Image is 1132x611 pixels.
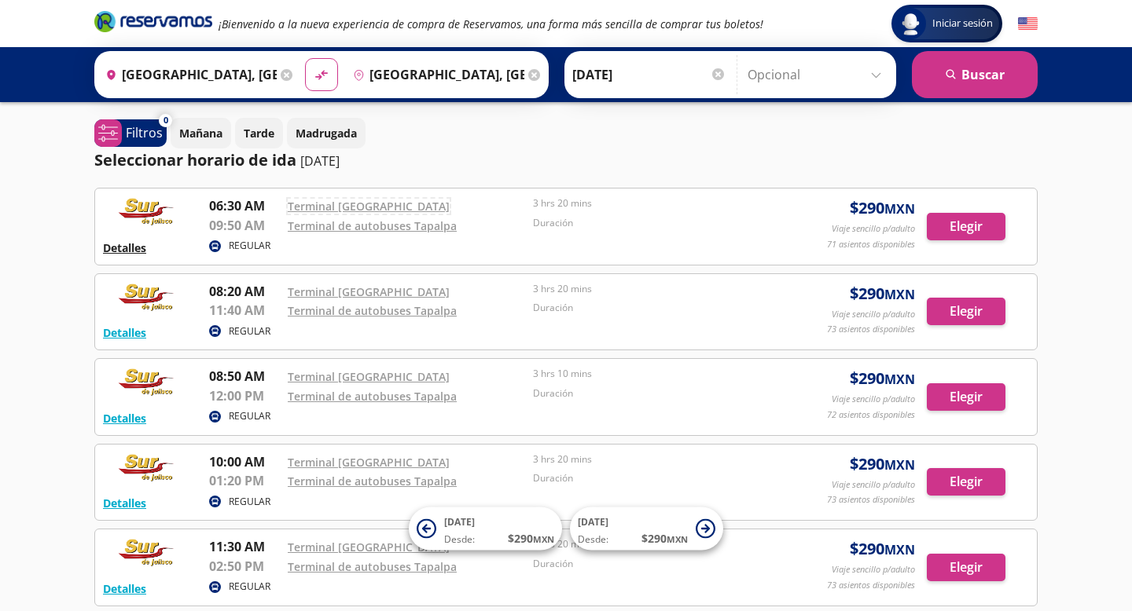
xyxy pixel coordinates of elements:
input: Buscar Origen [99,55,277,94]
p: REGULAR [229,239,270,253]
span: $ 290 [850,282,915,305]
a: Terminal de autobuses Tapalpa [288,474,457,488]
a: Terminal de autobuses Tapalpa [288,218,457,233]
p: Viaje sencillo p/adulto [832,478,915,492]
button: Detalles [103,495,146,511]
p: REGULAR [229,324,270,338]
button: Detalles [103,324,146,341]
p: Madrugada [296,125,357,141]
img: RESERVAMOS [103,452,189,484]
p: REGULAR [229,580,270,594]
span: $ 290 [850,367,915,390]
small: MXN [884,371,915,388]
p: 3 hrs 20 mins [533,452,770,466]
button: Mañana [171,118,231,148]
button: Elegir [927,213,1005,240]
p: 12:00 PM [209,386,280,405]
a: Terminal de autobuses Tapalpa [288,389,457,404]
input: Buscar Destino [347,55,524,94]
button: English [1018,14,1038,34]
button: Madrugada [287,118,366,148]
p: 3 hrs 20 mins [533,196,770,210]
span: $ 290 [850,196,915,220]
p: Duración [533,471,770,485]
p: 02:50 PM [209,557,280,576]
button: Elegir [927,383,1005,411]
i: Brand Logo [94,9,212,33]
p: Viaje sencillo p/adulto [832,563,915,576]
button: Detalles [103,580,146,597]
a: Terminal [GEOGRAPHIC_DATA] [288,369,450,384]
img: RESERVAMOS [103,367,189,398]
a: Terminal de autobuses Tapalpa [288,303,457,318]
a: Terminal [GEOGRAPHIC_DATA] [288,455,450,470]
a: Terminal [GEOGRAPHIC_DATA] [288,540,450,554]
p: 72 asientos disponibles [827,408,915,422]
p: 73 asientos disponibles [827,579,915,592]
button: Buscar [912,51,1038,98]
small: MXN [667,533,688,545]
img: RESERVAMOS [103,537,189,569]
p: 06:30 AM [209,196,280,215]
button: Tarde [235,118,283,148]
p: Mañana [179,125,222,141]
p: 01:20 PM [209,471,280,490]
a: Terminal [GEOGRAPHIC_DATA] [288,199,450,214]
p: REGULAR [229,409,270,423]
span: $ 290 [850,452,915,476]
button: [DATE]Desde:$290MXN [409,507,562,551]
button: Elegir [927,468,1005,496]
p: Duración [533,216,770,230]
button: Elegir [927,554,1005,581]
p: 11:30 AM [209,537,280,556]
p: Seleccionar horario de ida [94,148,296,172]
p: 71 asientos disponibles [827,238,915,251]
p: Duración [533,386,770,401]
a: Brand Logo [94,9,212,38]
p: 10:00 AM [209,452,280,471]
p: Viaje sencillo p/adulto [832,393,915,406]
img: RESERVAMOS [103,282,189,313]
span: $ 290 [850,537,915,561]
p: [DATE] [300,152,340,170]
span: $ 290 [508,530,554,547]
p: 73 asientos disponibles [827,323,915,336]
button: [DATE]Desde:$290MXN [570,507,723,551]
p: 08:50 AM [209,367,280,386]
span: Desde: [444,532,475,547]
span: Iniciar sesión [926,16,999,31]
a: Terminal de autobuses Tapalpa [288,559,457,574]
button: 0Filtros [94,119,167,147]
p: 08:20 AM [209,282,280,301]
button: Detalles [103,240,146,256]
p: 11:40 AM [209,301,280,320]
a: Terminal [GEOGRAPHIC_DATA] [288,284,450,299]
small: MXN [884,541,915,558]
p: 3 hrs 10 mins [533,367,770,381]
span: Desde: [578,532,608,547]
p: Viaje sencillo p/adulto [832,222,915,236]
small: MXN [884,456,915,474]
span: [DATE] [444,515,475,529]
img: RESERVAMOS [103,196,189,228]
p: Duración [533,557,770,571]
em: ¡Bienvenido a la nueva experiencia de compra de Reservamos, una forma más sencilla de comprar tus... [219,16,763,31]
p: Viaje sencillo p/adulto [832,308,915,321]
small: MXN [533,533,554,545]
span: 0 [164,114,168,127]
span: $ 290 [641,530,688,547]
button: Detalles [103,410,146,426]
p: 09:50 AM [209,216,280,235]
p: Duración [533,301,770,315]
small: MXN [884,286,915,303]
p: REGULAR [229,495,270,509]
small: MXN [884,200,915,218]
input: Opcional [748,55,888,94]
p: 73 asientos disponibles [827,493,915,507]
input: Elegir Fecha [572,55,726,94]
p: Tarde [244,125,274,141]
p: Filtros [126,123,163,142]
span: [DATE] [578,515,608,529]
button: Elegir [927,298,1005,325]
p: 3 hrs 20 mins [533,282,770,296]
